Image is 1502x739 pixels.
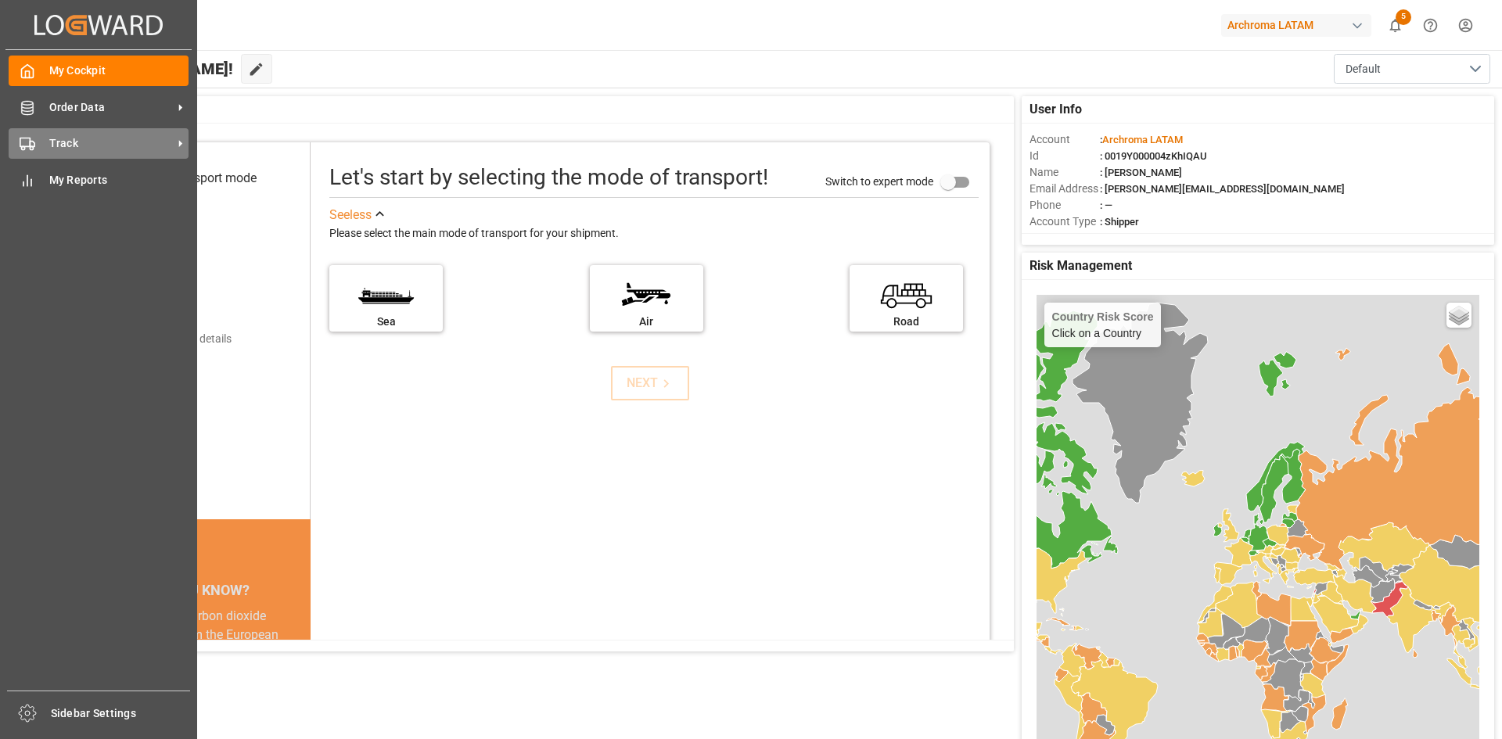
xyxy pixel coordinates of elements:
span: My Reports [49,172,189,188]
h4: Country Risk Score [1052,310,1154,323]
div: Sea [337,314,435,330]
span: Hello [PERSON_NAME]! [65,54,233,84]
span: Phone [1029,197,1100,213]
div: Please select the main mode of transport for your shipment. [329,224,979,243]
div: Road [857,314,955,330]
span: Order Data [49,99,173,116]
button: Help Center [1413,8,1448,43]
span: Archroma LATAM [1102,134,1183,145]
span: Account Type [1029,213,1100,230]
span: : — [1100,199,1112,211]
span: : [PERSON_NAME] [1100,167,1182,178]
span: Account [1029,131,1100,148]
span: Risk Management [1029,256,1132,275]
div: In [DATE], carbon dioxide emissions from the European Union's transport sector reached 982 millio... [103,607,292,682]
a: My Cockpit [9,56,189,86]
span: Track [49,135,173,152]
span: My Cockpit [49,63,189,79]
div: Let's start by selecting the mode of transport! [329,161,768,194]
span: Switch to expert mode [825,174,933,187]
span: : Shipper [1100,216,1139,228]
span: Name [1029,164,1100,181]
div: Click on a Country [1052,310,1154,339]
div: Archroma LATAM [1221,14,1371,37]
span: : [1100,134,1183,145]
a: Layers [1446,303,1471,328]
span: Email Address [1029,181,1100,197]
span: Default [1346,61,1381,77]
span: User Info [1029,100,1082,119]
button: Archroma LATAM [1221,10,1378,40]
button: NEXT [611,366,689,400]
div: DID YOU KNOW? [84,574,311,607]
button: open menu [1334,54,1490,84]
div: NEXT [627,374,674,393]
a: My Reports [9,164,189,195]
span: Sidebar Settings [51,705,191,722]
div: See less [329,206,372,224]
span: : [PERSON_NAME][EMAIL_ADDRESS][DOMAIN_NAME] [1100,183,1345,195]
span: 5 [1396,9,1411,25]
span: : 0019Y000004zKhIQAU [1100,150,1207,162]
div: Air [598,314,695,330]
button: next slide / item [289,607,311,701]
button: show 5 new notifications [1378,8,1413,43]
span: Id [1029,148,1100,164]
